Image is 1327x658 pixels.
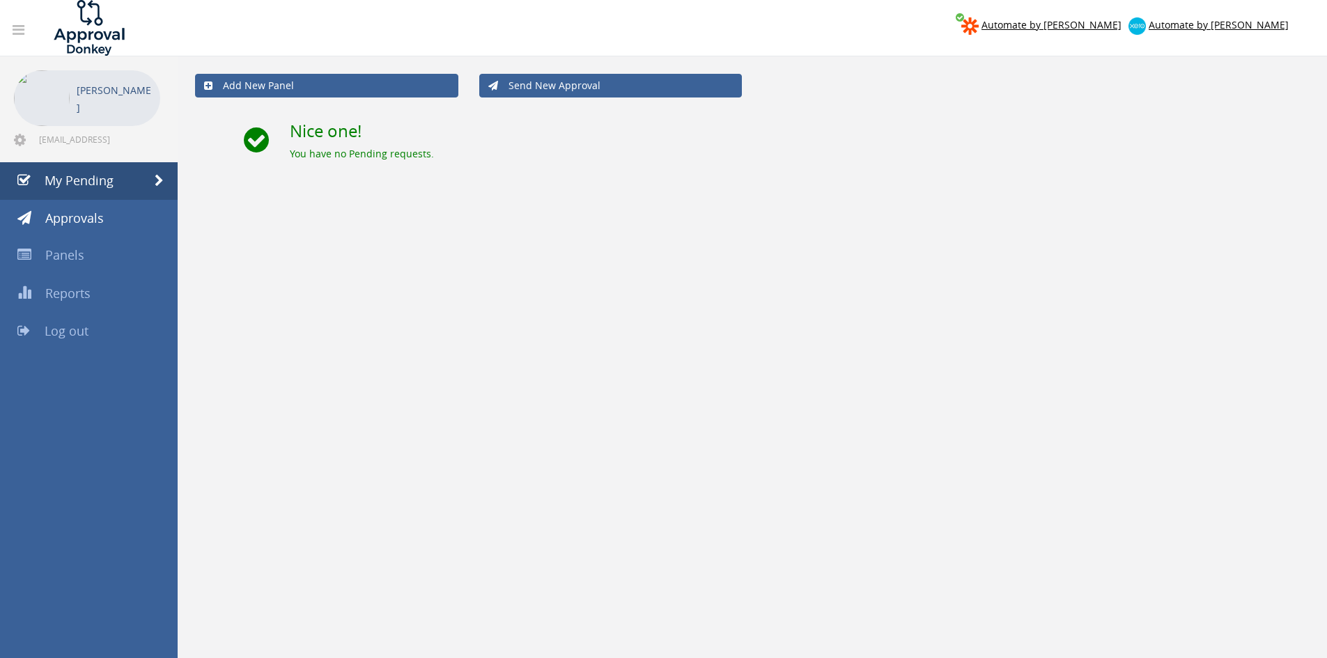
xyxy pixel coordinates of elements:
img: zapier-logomark.png [961,17,979,35]
span: Automate by [PERSON_NAME] [981,18,1122,31]
div: You have no Pending requests. [290,147,1310,161]
span: Approvals [45,210,104,226]
a: Send New Approval [479,74,743,97]
span: Panels [45,246,84,263]
a: Add New Panel [195,74,458,97]
span: Automate by [PERSON_NAME] [1149,18,1289,31]
span: Log out [45,322,88,339]
span: Reports [45,285,91,301]
span: My Pending [45,172,114,189]
h2: Nice one! [290,122,1310,140]
span: [EMAIL_ADDRESS][DOMAIN_NAME] [39,134,157,145]
img: xero-logo.png [1128,17,1146,35]
p: [PERSON_NAME] [77,81,153,116]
